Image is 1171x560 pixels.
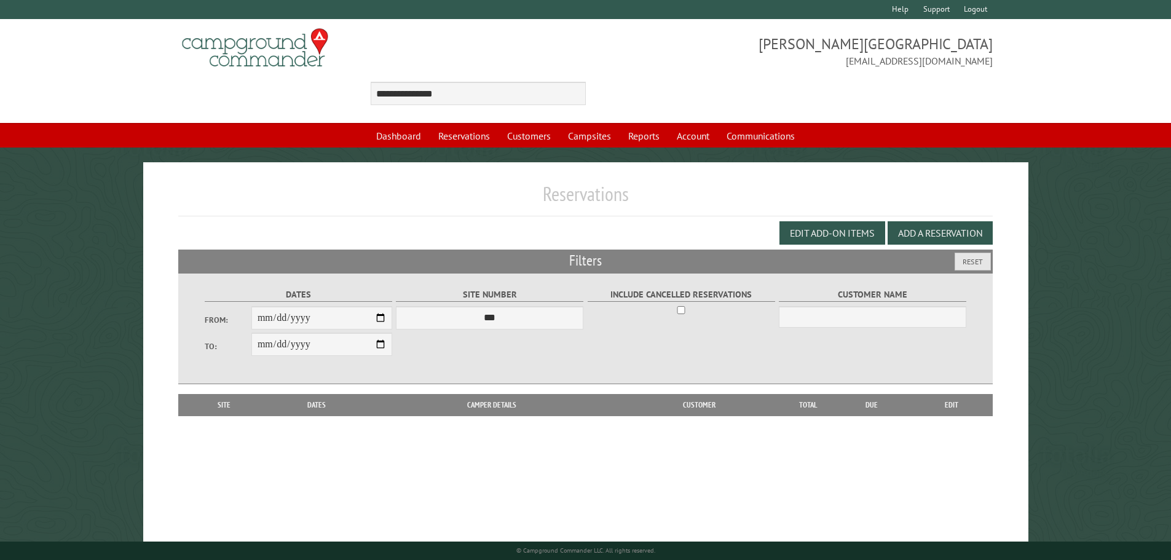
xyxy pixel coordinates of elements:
th: Camper Details [369,394,614,416]
img: Campground Commander [178,24,332,72]
button: Reset [955,253,991,270]
th: Total [784,394,833,416]
a: Communications [719,124,802,148]
a: Reservations [431,124,497,148]
h2: Filters [178,250,993,273]
label: From: [205,314,251,326]
label: Customer Name [779,288,966,302]
button: Edit Add-on Items [779,221,885,245]
th: Customer [614,394,784,416]
h1: Reservations [178,182,993,216]
a: Customers [500,124,558,148]
th: Due [833,394,910,416]
label: To: [205,341,251,352]
th: Edit [910,394,993,416]
a: Reports [621,124,667,148]
small: © Campground Commander LLC. All rights reserved. [516,546,655,554]
th: Dates [264,394,369,416]
a: Campsites [561,124,618,148]
span: [PERSON_NAME][GEOGRAPHIC_DATA] [EMAIL_ADDRESS][DOMAIN_NAME] [586,34,993,68]
label: Dates [205,288,392,302]
button: Add a Reservation [888,221,993,245]
th: Site [184,394,264,416]
a: Dashboard [369,124,428,148]
label: Site Number [396,288,583,302]
a: Account [669,124,717,148]
label: Include Cancelled Reservations [588,288,775,302]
